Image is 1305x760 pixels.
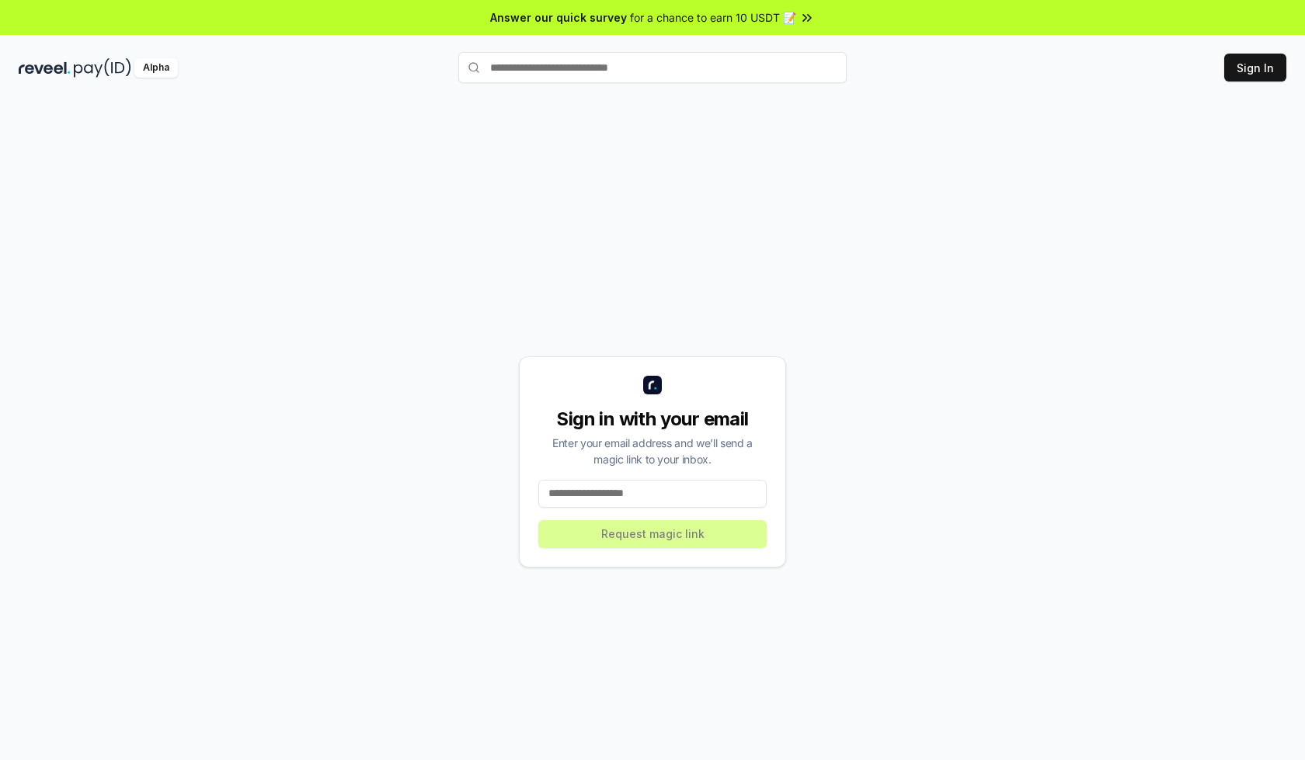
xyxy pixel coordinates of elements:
[643,376,662,394] img: logo_small
[1224,54,1286,82] button: Sign In
[630,9,796,26] span: for a chance to earn 10 USDT 📝
[538,435,767,467] div: Enter your email address and we’ll send a magic link to your inbox.
[134,58,178,78] div: Alpha
[19,58,71,78] img: reveel_dark
[74,58,131,78] img: pay_id
[538,407,767,432] div: Sign in with your email
[490,9,627,26] span: Answer our quick survey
